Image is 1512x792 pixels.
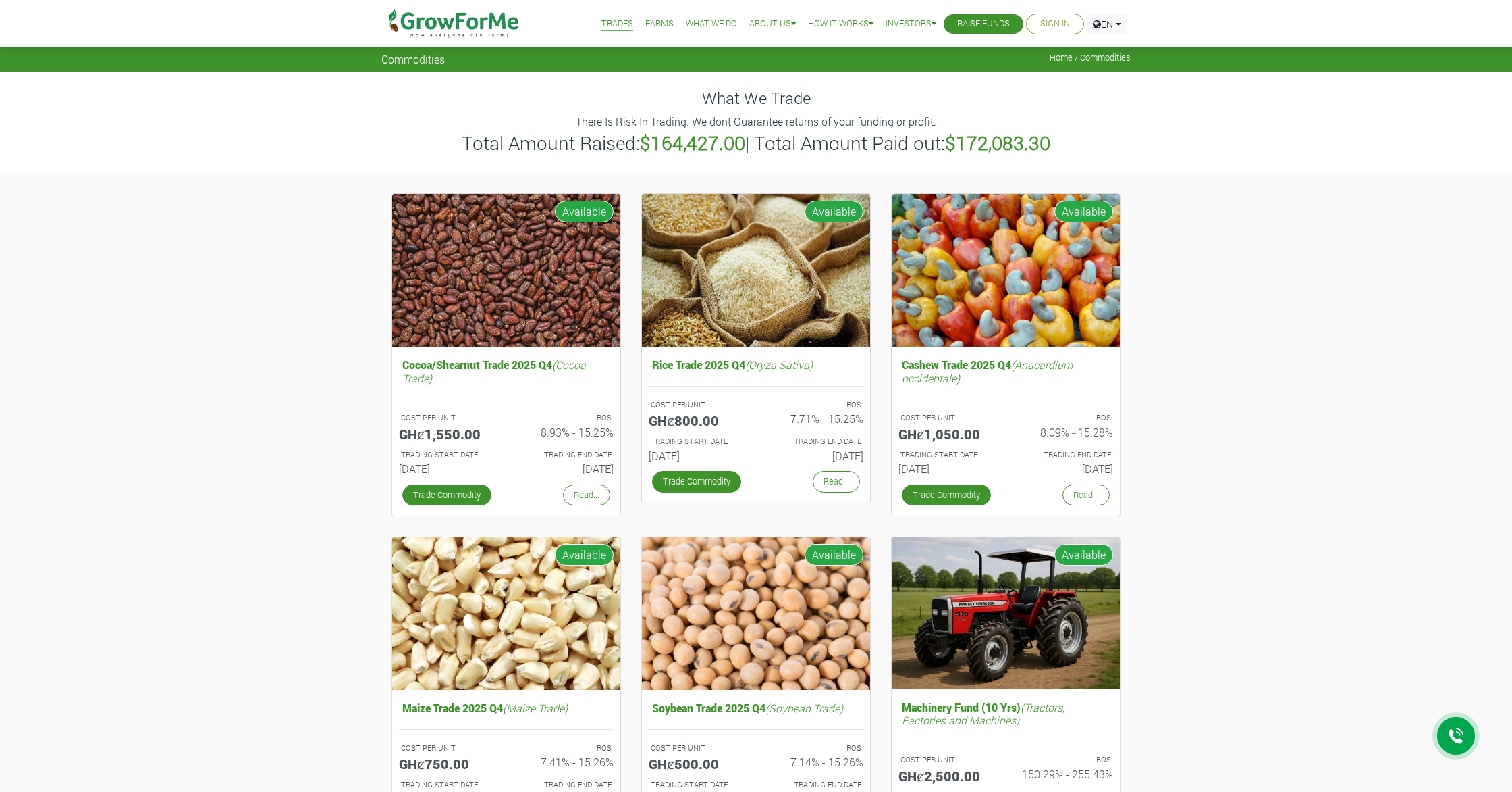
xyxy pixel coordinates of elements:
a: How it Works [808,17,873,31]
p: ROS [768,743,861,754]
h6: 7.41% - 15.26% [516,756,614,768]
a: Cashew Trade 2025 Q4(Anacardium occidentale) COST PER UNIT GHȼ1,050.00 ROS 8.09% - 15.28% TRADING... [898,355,1113,480]
b: $164,427.00 [640,130,745,155]
p: COST PER UNIT [651,743,744,754]
h5: Cashew Trade 2025 Q4 [898,355,1113,387]
a: EN [1087,14,1127,34]
p: COST PER UNIT [401,743,494,754]
i: (Maize Trade) [503,701,568,715]
p: Estimated Trading End Date [518,449,612,461]
a: Sign In [1040,17,1070,31]
p: Estimated Trading Start Date [651,779,744,791]
i: (Oryza Sativa) [745,357,813,372]
a: What We Do [686,17,737,31]
h6: [DATE] [399,462,496,475]
h3: Total Amount Raised: | Total Amount Paid out: [383,132,1129,155]
p: ROS [768,399,861,411]
h6: [DATE] [649,449,746,462]
span: Commodities [381,53,445,66]
p: COST PER UNIT [401,412,494,424]
p: ROS [518,743,612,754]
a: Trade Commodity [902,485,991,505]
h6: 150.29% - 255.43% [1016,768,1113,781]
img: growforme image [892,194,1120,347]
h6: [DATE] [898,462,996,475]
span: Available [805,544,863,566]
a: Trades [601,17,633,31]
h5: Cocoa/Shearnut Trade 2025 Q4 [399,355,614,387]
span: Home / Commodities [1050,53,1131,63]
p: Estimated Trading Start Date [900,449,994,461]
span: Available [1054,544,1113,566]
span: Available [555,201,614,222]
img: growforme image [642,194,870,347]
h5: GHȼ750.00 [399,756,496,772]
a: Read... [813,471,860,492]
img: growforme image [392,194,620,347]
p: Estimated Trading End Date [768,779,861,791]
h5: Rice Trade 2025 Q4 [649,355,863,374]
h6: 7.14% - 15.26% [766,756,863,768]
p: There Is Risk In Trading. We dont Guarantee returns of your funding or profit. [383,114,1129,130]
p: Estimated Trading Start Date [401,449,494,461]
h6: [DATE] [1016,462,1113,475]
h5: GHȼ500.00 [649,756,746,772]
span: Available [1054,201,1113,222]
h5: Machinery Fund (10 Yrs) [898,697,1113,730]
img: growforme image [642,537,870,691]
i: (Anacardium occidentale) [902,357,1073,385]
h5: GHȼ1,550.00 [399,426,496,442]
h5: GHȼ1,050.00 [898,426,996,442]
p: ROS [1018,754,1111,766]
p: Estimated Trading Start Date [401,779,494,791]
p: COST PER UNIT [900,754,994,766]
p: Estimated Trading End Date [1018,449,1111,461]
a: Read... [1062,485,1110,505]
a: Read... [563,485,610,505]
p: ROS [1018,412,1111,424]
h4: What We Trade [381,89,1131,108]
p: Estimated Trading End Date [768,436,861,447]
a: Investors [886,17,936,31]
h6: [DATE] [516,462,614,475]
i: (Cocoa Trade) [402,357,586,385]
h5: GHȼ800.00 [649,412,746,428]
i: (Tractors, Factories and Machines) [902,700,1064,727]
a: About Us [749,17,796,31]
p: COST PER UNIT [900,412,994,424]
i: (Soybean Trade) [765,701,843,715]
h6: [DATE] [766,449,863,462]
a: Farms [645,17,674,31]
span: Available [555,544,614,566]
a: Rice Trade 2025 Q4(Oryza Sativa) COST PER UNIT GHȼ800.00 ROS 7.71% - 15.25% TRADING START DATE [D... [649,355,863,468]
b: $172,083.30 [945,130,1050,155]
a: Raise Funds [957,17,1010,31]
h5: Soybean Trade 2025 Q4 [649,698,863,718]
h5: Maize Trade 2025 Q4 [399,698,614,718]
a: Trade Commodity [652,471,741,492]
p: Estimated Trading End Date [518,779,612,791]
h6: 8.93% - 15.25% [516,426,614,439]
a: Cocoa/Shearnut Trade 2025 Q4(Cocoa Trade) COST PER UNIT GHȼ1,550.00 ROS 8.93% - 15.25% TRADING ST... [399,355,614,480]
img: growforme image [892,537,1120,689]
p: COST PER UNIT [651,399,744,411]
h6: 7.71% - 15.25% [766,412,863,425]
p: Estimated Trading Start Date [651,436,744,447]
span: Available [805,201,863,222]
img: growforme image [392,537,620,691]
p: ROS [518,412,612,424]
h6: 8.09% - 15.28% [1016,426,1113,439]
h5: GHȼ2,500.00 [898,768,996,784]
a: Trade Commodity [402,485,491,505]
